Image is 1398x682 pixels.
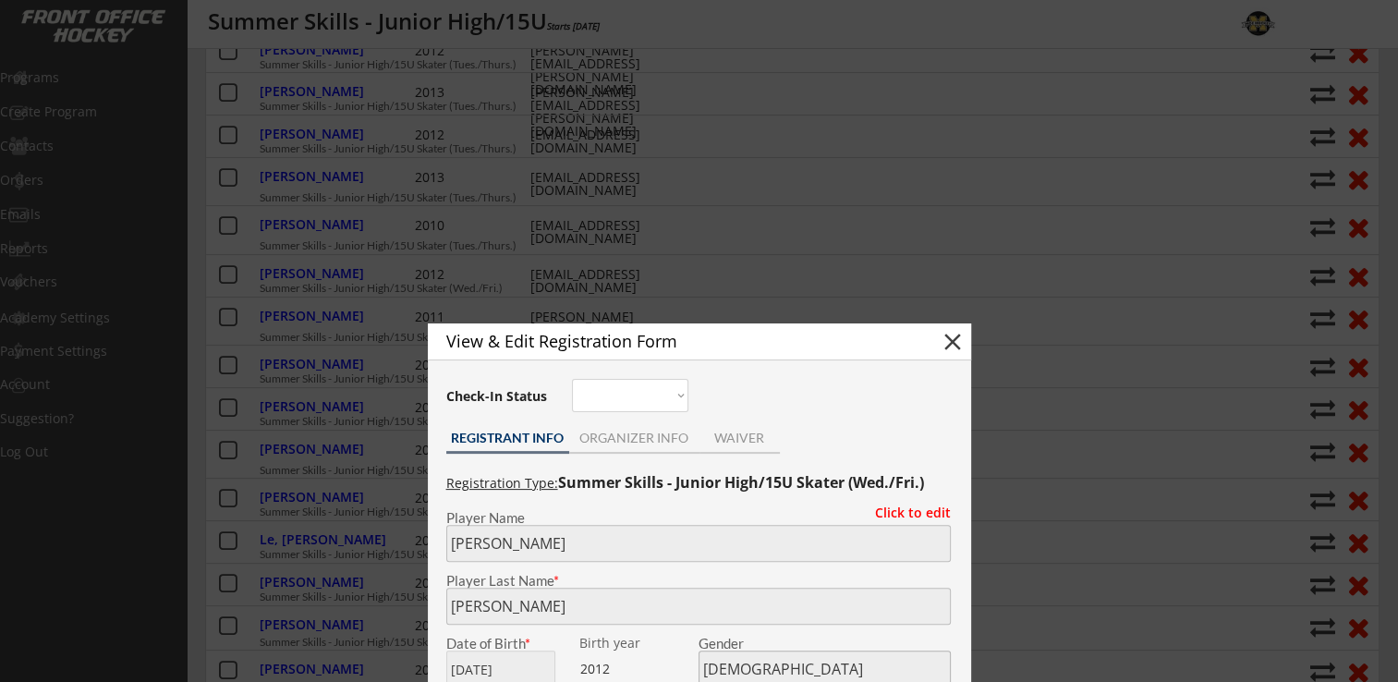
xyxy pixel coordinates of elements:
[579,637,695,650] div: Birth year
[699,637,951,651] div: Gender
[446,511,951,525] div: Player Name
[558,472,924,493] strong: Summer Skills - Junior High/15U Skater (Wed./Fri.)
[580,660,696,678] div: 2012
[861,506,951,519] div: Click to edit
[939,328,966,356] button: close
[446,474,558,492] u: Registration Type:
[446,390,551,403] div: Check-In Status
[569,432,699,445] div: ORGANIZER INFO
[446,637,566,651] div: Date of Birth
[579,637,695,651] div: We are transitioning the system to collect and store date of birth instead of just birth year to ...
[699,432,780,445] div: WAIVER
[446,574,951,588] div: Player Last Name
[446,432,569,445] div: REGISTRANT INFO
[446,333,906,349] div: View & Edit Registration Form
